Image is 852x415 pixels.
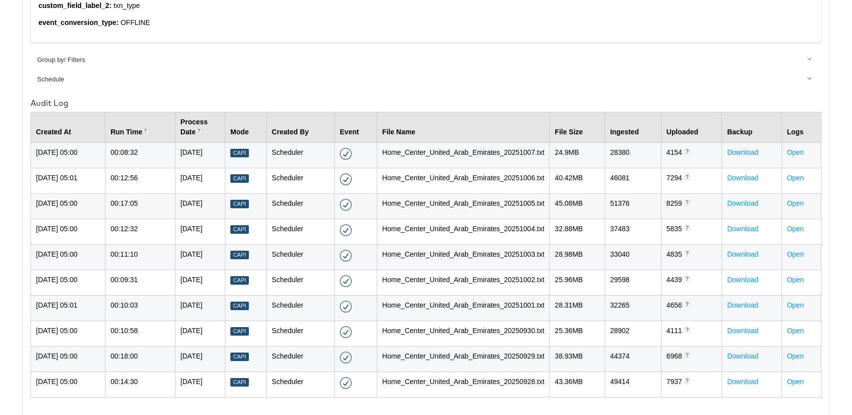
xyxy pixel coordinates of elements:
td: 29598 [605,270,661,296]
div: Capi [230,302,249,310]
a: Open [787,250,804,258]
td: Home_Center_United_Arab_Emirates_20250930.txt [377,321,550,347]
td: 00:11:10 [105,245,175,270]
td: 32265 [605,296,661,321]
td: 4111 [661,321,722,347]
td: [DATE] [175,372,225,398]
td: 00:12:56 [105,168,175,194]
td: 00:10:03 [105,296,175,321]
td: 28.31 MB [550,296,605,321]
td: 28380 [605,143,661,168]
a: Schedule [30,70,822,89]
td: 38.93 MB [550,347,605,372]
td: Home_Center_United_Arab_Emirates_20251007.txt [377,143,550,168]
td: [DATE] [175,270,225,296]
th: Event [335,112,377,143]
td: 49414 [605,372,661,398]
td: Scheduler [266,168,334,194]
td: 25.96 MB [550,270,605,296]
th: Backup [722,112,782,143]
td: Scheduler [266,219,334,245]
td: Home_Center_United_Arab_Emirates_20250929.txt [377,347,550,372]
a: Download [727,250,758,258]
td: [DATE] [175,143,225,168]
td: Scheduler [266,270,334,296]
th: File Size [550,112,605,143]
td: 4835 [661,245,722,270]
a: Open [787,301,804,309]
td: Home_Center_United_Arab_Emirates_20251006.txt [377,168,550,194]
td: Home_Center_United_Arab_Emirates_20251003.txt [377,245,550,270]
td: 00:17:05 [105,194,175,219]
div: Capi [230,378,249,387]
td: 24.9 MB [550,143,605,168]
td: Scheduler [266,372,334,398]
th: Created By [266,112,334,143]
td: Home_Center_United_Arab_Emirates_20251001.txt [377,296,550,321]
div: Capi [230,149,249,157]
td: 00:18:00 [105,347,175,372]
th: File Name [377,112,550,143]
a: Download [727,327,758,335]
div: Capi [230,251,249,259]
a: Group by/ Filters [30,50,822,69]
div: Capi [230,200,249,208]
td: 4154 [661,143,722,168]
a: Open [787,174,804,182]
td: Scheduler [266,245,334,270]
td: 40.42 MB [550,168,605,194]
td: 43.36 MB [550,372,605,398]
td: 4656 [661,296,722,321]
td: [DATE] 05:00 [31,270,105,296]
td: Scheduler [266,347,334,372]
div: Capi [230,327,249,336]
a: Open [787,327,804,335]
p: txn_type [38,1,814,11]
td: 28902 [605,321,661,347]
td: 7937 [661,372,722,398]
td: 25.36 MB [550,321,605,347]
td: 33040 [605,245,661,270]
td: Scheduler [266,194,334,219]
a: Open [787,225,804,233]
th: Uploaded [661,112,722,143]
a: Open [787,148,804,156]
td: 51376 [605,194,661,219]
td: Home_Center_United_Arab_Emirates_20251002.txt [377,270,550,296]
div: Audit Log [30,97,822,109]
td: Home_Center_United_Arab_Emirates_20251005.txt [377,194,550,219]
td: [DATE] 05:01 [31,296,105,321]
strong: event_conversion_type : [38,18,118,26]
th: Logs [782,112,821,143]
td: 37483 [605,219,661,245]
td: 46081 [605,168,661,194]
td: [DATE] [175,296,225,321]
td: [DATE] 05:00 [31,321,105,347]
div: Schedule [37,75,816,84]
td: [DATE] 05:00 [31,372,105,398]
td: [DATE] 05:00 [31,347,105,372]
div: Capi [230,353,249,361]
th: Created At [31,112,105,143]
td: [DATE] [175,321,225,347]
td: 00:12:32 [105,219,175,245]
td: [DATE] [175,168,225,194]
th: Ingested [605,112,661,143]
div: Capi [230,174,249,183]
a: Open [787,352,804,360]
td: Scheduler [266,143,334,168]
p: OFFLINE [38,18,814,28]
td: 44374 [605,347,661,372]
td: 32.88 MB [550,219,605,245]
th: Run Time [105,112,175,143]
a: Download [727,148,758,156]
td: [DATE] [175,194,225,219]
td: [DATE] [175,347,225,372]
td: 00:09:31 [105,270,175,296]
div: Group by/ Filters [37,55,816,65]
th: Process Date [175,112,225,143]
td: [DATE] 05:00 [31,194,105,219]
th: Mode [225,112,267,143]
div: Capi [230,276,249,285]
td: Scheduler [266,321,334,347]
